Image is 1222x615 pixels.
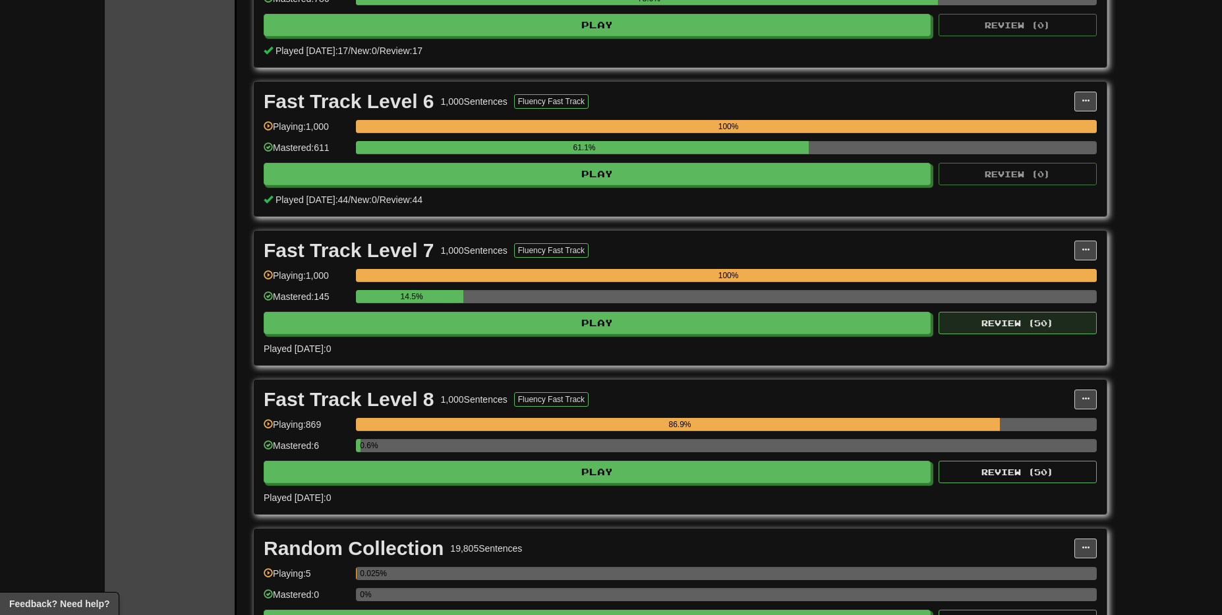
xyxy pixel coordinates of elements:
div: 100% [360,120,1097,133]
button: Review (50) [939,312,1097,334]
button: Play [264,14,931,36]
span: Played [DATE]: 0 [264,343,331,354]
span: / [377,194,380,205]
span: Review: 44 [380,194,422,205]
button: Review (0) [939,14,1097,36]
span: / [377,45,380,56]
span: Played [DATE]: 44 [276,194,348,205]
button: Fluency Fast Track [514,392,589,407]
span: Open feedback widget [9,597,109,610]
div: Fast Track Level 6 [264,92,434,111]
div: Playing: 869 [264,418,349,440]
button: Fluency Fast Track [514,94,589,109]
div: Playing: 1,000 [264,269,349,291]
div: 1,000 Sentences [441,393,508,406]
div: Playing: 1,000 [264,120,349,142]
span: Played [DATE]: 0 [264,492,331,503]
button: Play [264,163,931,185]
div: Fast Track Level 7 [264,241,434,260]
div: Mastered: 6 [264,439,349,461]
span: Played [DATE]: 17 [276,45,348,56]
div: Playing: 5 [264,567,349,589]
button: Review (0) [939,163,1097,185]
div: 1,000 Sentences [441,95,508,108]
div: 61.1% [360,141,809,154]
button: Review (50) [939,461,1097,483]
button: Fluency Fast Track [514,243,589,258]
span: New: 0 [351,45,377,56]
div: 1,000 Sentences [441,244,508,257]
div: Random Collection [264,539,444,558]
div: Mastered: 145 [264,290,349,312]
div: Mastered: 611 [264,141,349,163]
button: Play [264,312,931,334]
div: Mastered: 0 [264,588,349,610]
div: 100% [360,269,1097,282]
span: / [348,194,351,205]
div: 86.9% [360,418,1000,431]
div: Fast Track Level 8 [264,390,434,409]
div: 19,805 Sentences [450,542,522,555]
div: 14.5% [360,290,463,303]
span: / [348,45,351,56]
button: Play [264,461,931,483]
span: New: 0 [351,194,377,205]
span: Review: 17 [380,45,422,56]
